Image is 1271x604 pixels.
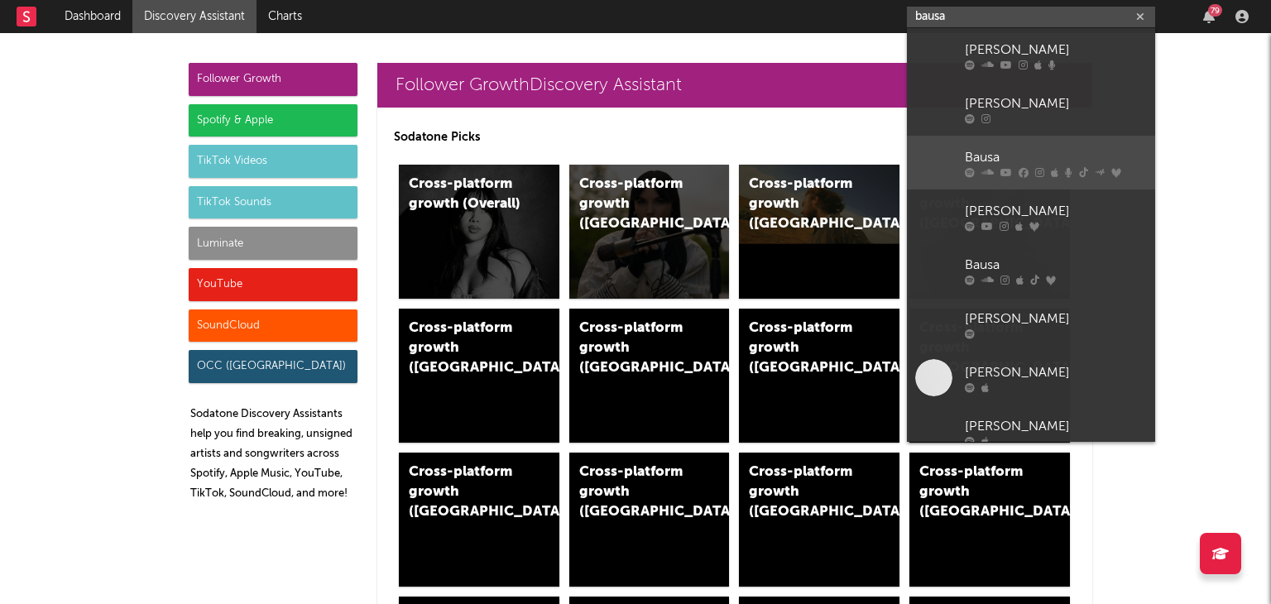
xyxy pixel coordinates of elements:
div: YouTube [189,268,357,301]
div: TikTok Videos [189,145,357,178]
button: 79 [1203,10,1215,23]
div: Cross-platform growth ([GEOGRAPHIC_DATA]) [409,463,521,522]
div: 79 [1208,4,1222,17]
div: Cross-platform growth ([GEOGRAPHIC_DATA]) [579,319,692,378]
a: [PERSON_NAME] [907,405,1155,458]
div: Cross-platform growth ([GEOGRAPHIC_DATA]) [919,463,1032,522]
a: [PERSON_NAME] [907,297,1155,351]
p: Sodatone Picks [394,127,1076,147]
div: SoundCloud [189,309,357,343]
a: Cross-platform growth ([GEOGRAPHIC_DATA]/GSA) [739,309,899,443]
a: Cross-platform growth ([GEOGRAPHIC_DATA]) [569,453,730,587]
div: [PERSON_NAME] [965,309,1147,328]
div: Cross-platform growth ([GEOGRAPHIC_DATA]) [409,319,521,378]
div: [PERSON_NAME] [965,40,1147,60]
a: [PERSON_NAME] [907,28,1155,82]
a: Cross-platform growth ([GEOGRAPHIC_DATA]) [739,453,899,587]
p: Sodatone Discovery Assistants help you find breaking, unsigned artists and songwriters across Spo... [190,405,357,504]
a: Cross-platform growth ([GEOGRAPHIC_DATA]) [569,165,730,299]
a: Cross-platform growth ([GEOGRAPHIC_DATA]) [739,165,899,299]
a: Cross-platform growth ([GEOGRAPHIC_DATA]) [399,309,559,443]
a: Bausa [907,136,1155,189]
div: Luminate [189,227,357,260]
div: OCC ([GEOGRAPHIC_DATA]) [189,350,357,383]
div: [PERSON_NAME] [965,93,1147,113]
div: TikTok Sounds [189,186,357,219]
div: Cross-platform growth ([GEOGRAPHIC_DATA]) [579,463,692,522]
div: Bausa [965,147,1147,167]
a: [PERSON_NAME] [907,351,1155,405]
div: [PERSON_NAME] [965,201,1147,221]
a: Cross-platform growth (Overall) [399,165,559,299]
a: Cross-platform growth ([GEOGRAPHIC_DATA]) [909,453,1070,587]
div: Cross-platform growth ([GEOGRAPHIC_DATA]) [749,463,861,522]
a: [PERSON_NAME] [907,82,1155,136]
div: Cross-platform growth ([GEOGRAPHIC_DATA]) [579,175,692,234]
div: [PERSON_NAME] [965,362,1147,382]
div: [PERSON_NAME] [965,416,1147,436]
div: Follower Growth [189,63,357,96]
div: Cross-platform growth ([GEOGRAPHIC_DATA]) [749,175,861,234]
input: Search for artists [907,7,1155,27]
div: Cross-platform growth ([GEOGRAPHIC_DATA]/GSA) [749,319,861,378]
a: Cross-platform growth ([GEOGRAPHIC_DATA]) [569,309,730,443]
div: Spotify & Apple [189,104,357,137]
a: Bausa [907,243,1155,297]
a: Follower GrowthDiscovery Assistant [377,63,1092,108]
a: [PERSON_NAME] [907,189,1155,243]
a: Cross-platform growth ([GEOGRAPHIC_DATA]) [399,453,559,587]
div: Bausa [965,255,1147,275]
div: Cross-platform growth (Overall) [409,175,521,214]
